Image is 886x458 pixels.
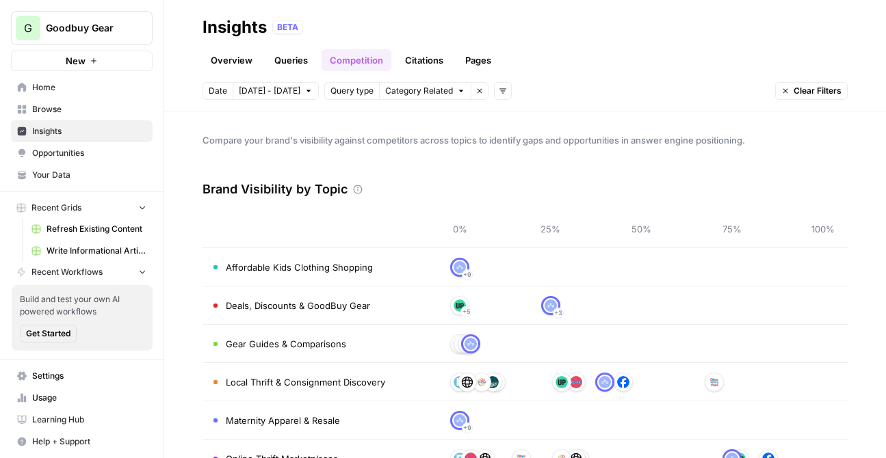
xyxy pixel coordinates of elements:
span: Recent Workflows [31,266,103,278]
span: Browse [32,103,146,116]
span: Compare your brand's visibility against competitors across topics to identify gaps and opportunit... [203,133,848,147]
button: Get Started [20,325,77,342]
a: Write Informational Article [25,240,153,262]
a: Browse [11,98,153,120]
span: Query type [330,85,374,97]
button: Category Related [379,82,471,100]
a: Competition [322,49,391,71]
button: Recent Grids [11,198,153,218]
button: Clear Filters [775,82,848,100]
span: 75% [718,222,746,236]
span: Maternity Apparel & Resale [226,414,340,427]
span: Affordable Kids Clothing Shopping [226,260,373,274]
img: 757anmmjrab0aqmtwrrmjivzaece [486,376,499,388]
span: 25% [537,222,564,236]
a: Settings [11,365,153,387]
h3: Brand Visibility by Topic [203,180,348,199]
span: 100% [809,222,837,236]
img: qev8ers2b11hztfznmo08thsi9cm [556,376,568,388]
img: q8ulibdnrh1ea8189jrc2ybukl8s [454,261,466,273]
button: Workspace: Goodbuy Gear [11,11,153,45]
img: kp264n42w8prb17iugeyhijp4fjp [454,376,466,388]
a: Insights [11,120,153,142]
img: q8ulibdnrh1ea8189jrc2ybukl8s [599,376,611,388]
img: q8ulibdnrh1ea8189jrc2ybukl8s [545,299,557,312]
div: BETA [272,21,303,34]
a: Pages [457,49,499,71]
span: Refresh Existing Content [47,223,146,235]
a: Refresh Existing Content [25,218,153,240]
a: Learning Hub [11,409,153,431]
span: Help + Support [32,435,146,448]
img: whxio477lppyd0x81nqrdhvkf8wo [617,376,629,388]
span: + 5 [462,305,470,319]
img: q8ulibdnrh1ea8189jrc2ybukl8s [454,414,466,427]
a: Your Data [11,164,153,186]
span: Gear Guides & Comparisons [226,337,346,351]
img: a40hqxhm8szh0ej2eu9sqt79yi3r [570,376,582,388]
span: Deals, Discounts & GoodBuy Gear [226,299,370,312]
span: [DATE] - [DATE] [239,85,300,97]
span: Date [209,85,227,97]
span: Opportunities [32,147,146,159]
span: Home [32,81,146,94]
span: + 3 [554,306,562,320]
span: Category Related [385,85,453,97]
div: Insights [203,16,267,38]
span: 0% [446,222,473,236]
img: rygom2a5rbz544sl3oulghh8lurx [475,376,488,388]
span: Clear Filters [794,85,842,97]
span: + 9 [463,421,471,435]
span: G [24,20,32,36]
img: luw0yxt9q4agfpoeeypo6jyc67rf [708,376,720,388]
span: + 9 [463,268,471,282]
span: Local Thrift & Consignment Discovery [226,375,385,389]
span: New [66,54,86,68]
span: Your Data [32,169,146,181]
img: q8ulibdnrh1ea8189jrc2ybukl8s [465,338,477,350]
button: Recent Workflows [11,262,153,282]
a: Overview [203,49,261,71]
a: Opportunities [11,142,153,164]
a: Home [11,77,153,98]
a: Queries [266,49,316,71]
img: qev8ers2b11hztfznmo08thsi9cm [454,299,466,312]
button: New [11,51,153,71]
a: Usage [11,387,153,409]
button: Help + Support [11,431,153,453]
span: Settings [32,370,146,382]
span: 50% [628,222,655,236]
button: [DATE] - [DATE] [233,82,319,100]
a: Citations [397,49,452,71]
span: Recent Grids [31,202,81,214]
span: Learning Hub [32,414,146,426]
span: Insights [32,125,146,137]
span: Write Informational Article [47,245,146,257]
span: Get Started [26,327,70,340]
span: Build and test your own AI powered workflows [20,293,144,318]
span: Usage [32,392,146,404]
span: Goodbuy Gear [46,21,129,35]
